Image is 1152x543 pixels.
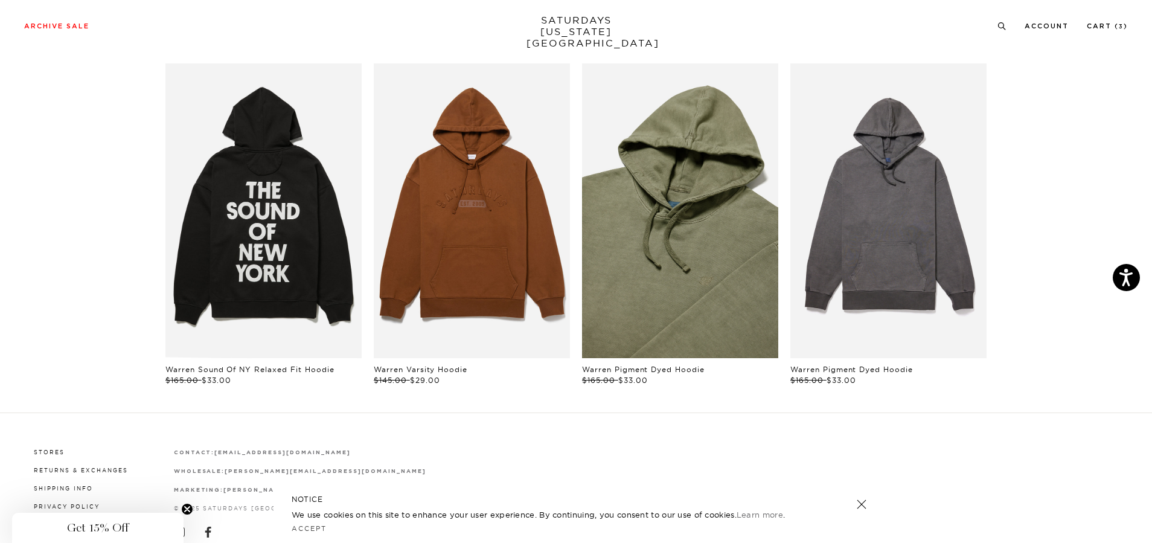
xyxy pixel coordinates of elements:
a: Archive Sale [24,23,89,30]
span: $29.00 [410,376,440,385]
strong: [PERSON_NAME][EMAIL_ADDRESS][DOMAIN_NAME] [225,469,426,474]
strong: wholesale: [174,469,225,474]
span: $165.00 [165,376,199,385]
a: Learn more [737,510,783,519]
strong: marketing: [174,487,224,493]
a: Privacy Policy [34,503,100,510]
p: We use cookies on this site to enhance your user experience. By continuing, you consent to our us... [292,509,818,521]
a: Warren Pigment Dyed Hoodie [790,365,913,374]
div: Get 15% OffClose teaser [12,513,184,543]
a: [PERSON_NAME][EMAIL_ADDRESS][DOMAIN_NAME] [225,467,426,474]
strong: [EMAIL_ADDRESS][DOMAIN_NAME] [214,450,350,455]
a: Cart (3) [1087,23,1128,30]
span: $33.00 [618,376,648,385]
a: Shipping Info [34,485,93,492]
span: $165.00 [582,376,615,385]
a: [EMAIL_ADDRESS][DOMAIN_NAME] [214,449,350,455]
strong: [PERSON_NAME][EMAIL_ADDRESS][DOMAIN_NAME] [223,487,424,493]
span: $33.00 [202,376,231,385]
small: 3 [1119,24,1124,30]
h5: NOTICE [292,494,860,505]
span: Get 15% Off [67,521,129,535]
a: Accept [292,524,327,533]
a: Warren Sound Of NY Relaxed Fit Hoodie [165,365,334,374]
a: Returns & Exchanges [34,467,128,474]
span: $165.00 [790,376,824,385]
a: Warren Varsity Hoodie [374,365,467,374]
p: © 2025 Saturdays [GEOGRAPHIC_DATA] [174,504,426,513]
div: files/BBM64270_sub05.jpg [582,63,778,358]
a: Account [1025,23,1069,30]
a: Warren Pigment Dyed Hoodie [582,365,705,374]
a: Stores [34,449,65,455]
a: [PERSON_NAME][EMAIL_ADDRESS][DOMAIN_NAME] [223,486,424,493]
button: Close teaser [181,503,193,515]
a: SATURDAYS[US_STATE][GEOGRAPHIC_DATA] [526,14,626,49]
span: $33.00 [827,376,856,385]
strong: contact: [174,450,215,455]
span: $145.00 [374,376,407,385]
